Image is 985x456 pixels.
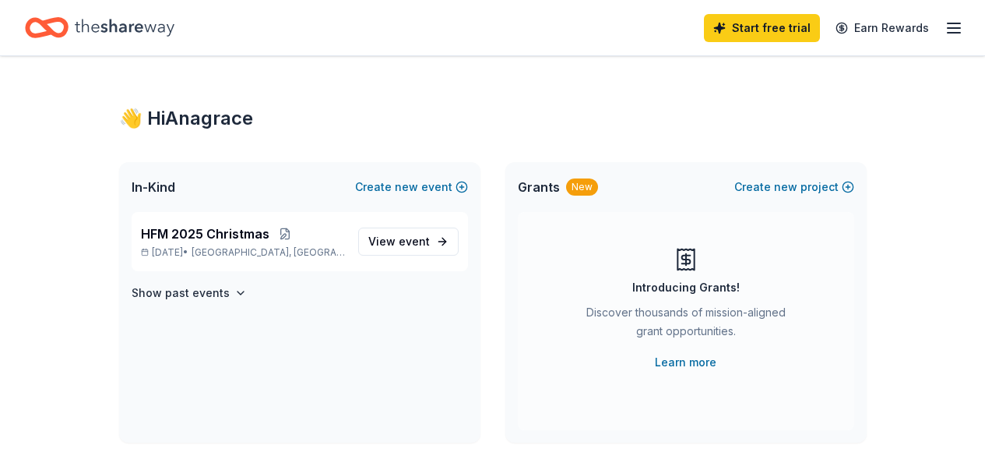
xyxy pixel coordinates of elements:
[355,178,468,196] button: Createnewevent
[580,303,792,347] div: Discover thousands of mission-aligned grant opportunities.
[192,246,345,259] span: [GEOGRAPHIC_DATA], [GEOGRAPHIC_DATA]
[368,232,430,251] span: View
[632,278,740,297] div: Introducing Grants!
[774,178,797,196] span: new
[734,178,854,196] button: Createnewproject
[704,14,820,42] a: Start free trial
[119,106,867,131] div: 👋 Hi Anagrace
[399,235,430,248] span: event
[132,284,230,302] h4: Show past events
[655,353,716,372] a: Learn more
[25,9,174,46] a: Home
[518,178,560,196] span: Grants
[141,246,346,259] p: [DATE] •
[132,178,175,196] span: In-Kind
[141,224,269,243] span: HFM 2025 Christmas
[358,228,459,256] a: View event
[826,14,938,42] a: Earn Rewards
[395,178,418,196] span: new
[132,284,247,302] button: Show past events
[566,179,598,196] div: New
